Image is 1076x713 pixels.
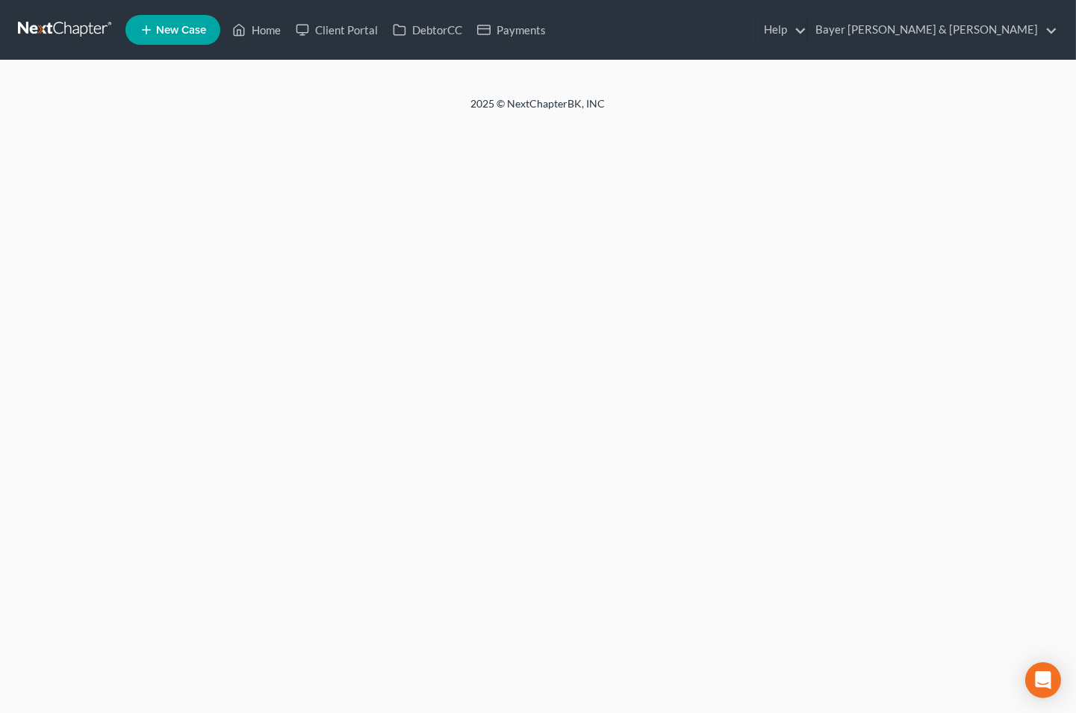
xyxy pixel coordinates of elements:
[808,16,1057,43] a: Bayer [PERSON_NAME] & [PERSON_NAME]
[470,16,553,43] a: Payments
[225,16,288,43] a: Home
[1025,662,1061,698] div: Open Intercom Messenger
[385,16,470,43] a: DebtorCC
[125,15,220,45] new-legal-case-button: New Case
[113,96,964,123] div: 2025 © NextChapterBK, INC
[288,16,385,43] a: Client Portal
[756,16,806,43] a: Help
